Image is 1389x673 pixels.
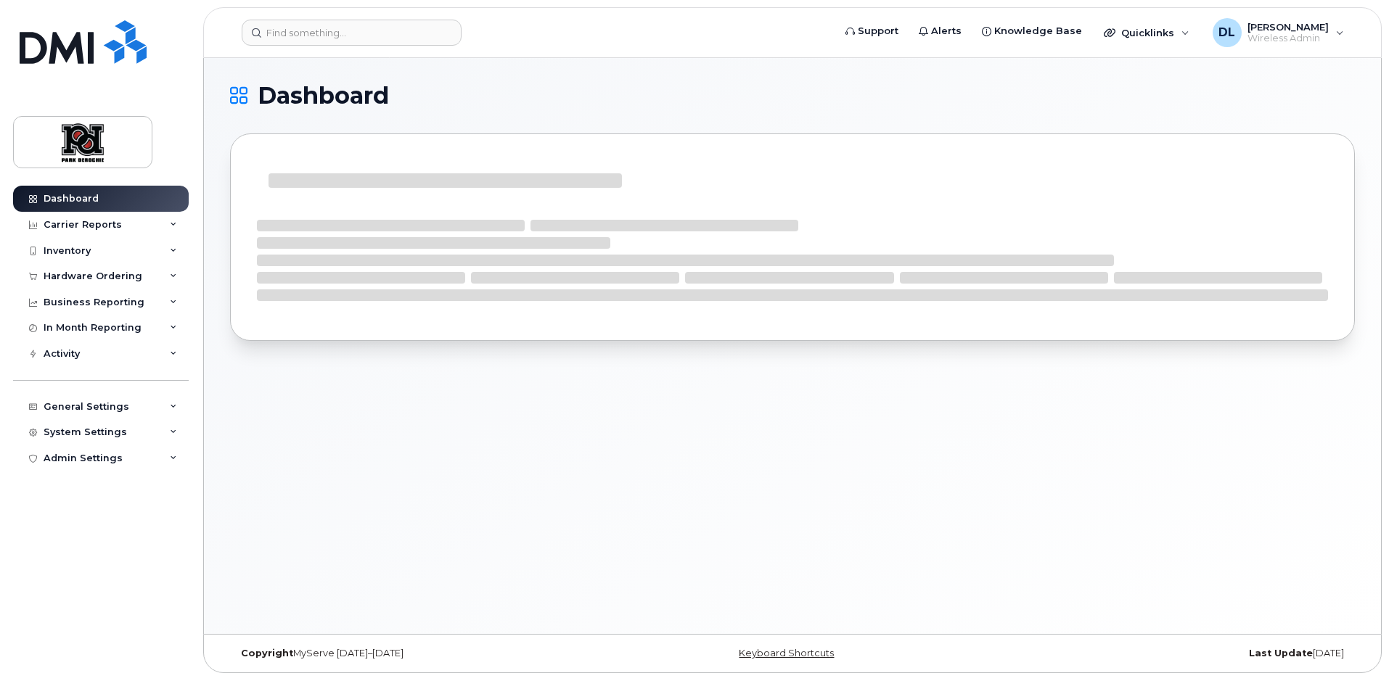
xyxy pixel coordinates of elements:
strong: Last Update [1249,648,1313,658]
div: MyServe [DATE]–[DATE] [230,648,605,659]
div: [DATE] [980,648,1355,659]
strong: Copyright [241,648,293,658]
a: Keyboard Shortcuts [739,648,834,658]
span: Dashboard [258,85,389,107]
